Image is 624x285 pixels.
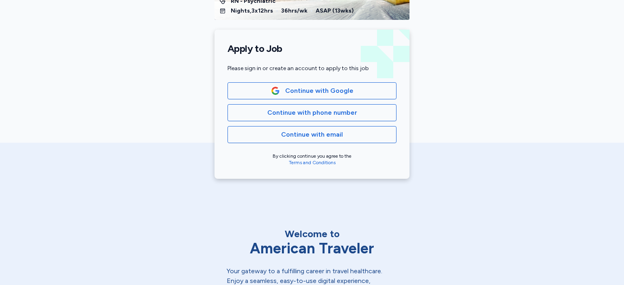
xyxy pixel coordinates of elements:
h1: Apply to Job [227,43,396,55]
span: Continue with email [281,130,343,139]
div: Please sign in or create an account to apply to this job [227,64,396,73]
img: Google Logo [271,86,280,95]
div: American Traveler [227,240,397,257]
span: Nights , 3 x 12 hrs [231,7,273,15]
span: ASAP ( 13 wks) [316,7,354,15]
span: Continue with phone number [267,108,357,118]
a: Terms and Conditions [289,160,336,165]
div: By clicking continue you agree to the [227,153,396,166]
button: Continue with email [227,126,396,143]
span: Continue with Google [285,86,353,96]
button: Google LogoContinue with Google [227,82,396,99]
div: Welcome to [227,227,397,240]
span: 36 hrs/wk [281,7,308,15]
button: Continue with phone number [227,104,396,121]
